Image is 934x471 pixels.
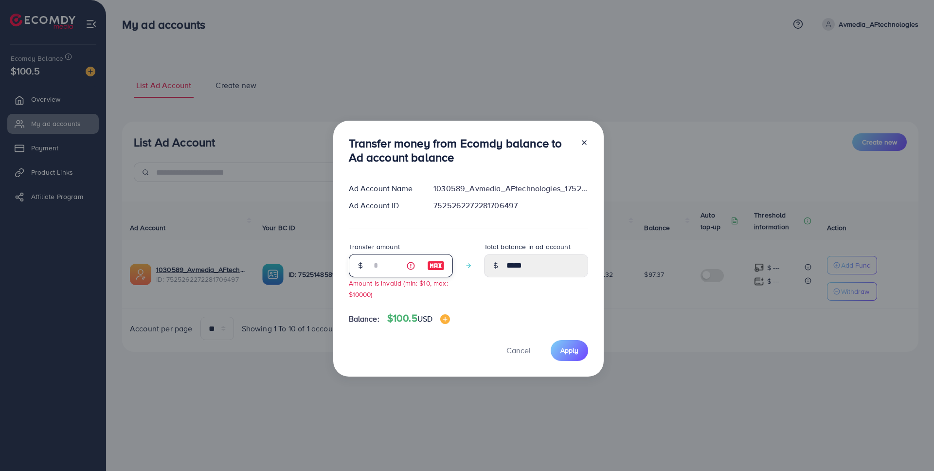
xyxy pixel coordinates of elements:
img: image [440,314,450,324]
div: 7525262272281706497 [426,200,595,211]
label: Total balance in ad account [484,242,571,252]
button: Apply [551,340,588,361]
div: Ad Account Name [341,183,426,194]
button: Cancel [494,340,543,361]
span: USD [417,313,432,324]
iframe: Chat [893,427,927,464]
div: Ad Account ID [341,200,426,211]
span: Apply [560,345,578,355]
small: Amount is invalid (min: $10, max: $10000) [349,278,448,299]
span: Balance: [349,313,379,325]
div: 1030589_Avmedia_AFtechnologies_1752111662599 [426,183,595,194]
h3: Transfer money from Ecomdy balance to Ad account balance [349,136,573,164]
label: Transfer amount [349,242,400,252]
img: image [427,260,445,272]
span: Cancel [506,345,531,356]
h4: $100.5 [387,312,450,325]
